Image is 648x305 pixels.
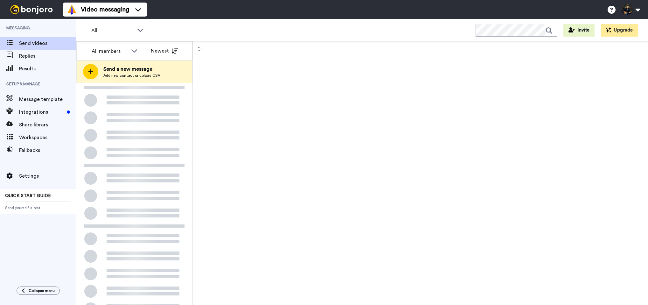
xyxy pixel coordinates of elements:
span: Share library [19,121,76,129]
span: Send yourself a test [5,205,71,210]
span: Send a new message [103,65,160,73]
span: All [91,27,134,34]
span: Replies [19,52,76,60]
span: Integrations [19,108,64,116]
span: Fallbacks [19,146,76,154]
span: QUICK START GUIDE [5,194,51,198]
span: Message template [19,96,76,103]
span: Workspaces [19,134,76,141]
img: vm-color.svg [67,4,77,15]
span: Send videos [19,39,76,47]
div: All members [92,47,128,55]
span: Results [19,65,76,73]
button: Newest [146,45,183,57]
span: Settings [19,172,76,180]
button: Upgrade [601,24,638,37]
button: Collapse menu [17,287,60,295]
button: Invite [563,24,595,37]
span: Video messaging [81,5,129,14]
span: Add new contact or upload CSV [103,73,160,78]
span: Collapse menu [29,288,55,293]
img: bj-logo-header-white.svg [8,5,55,14]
